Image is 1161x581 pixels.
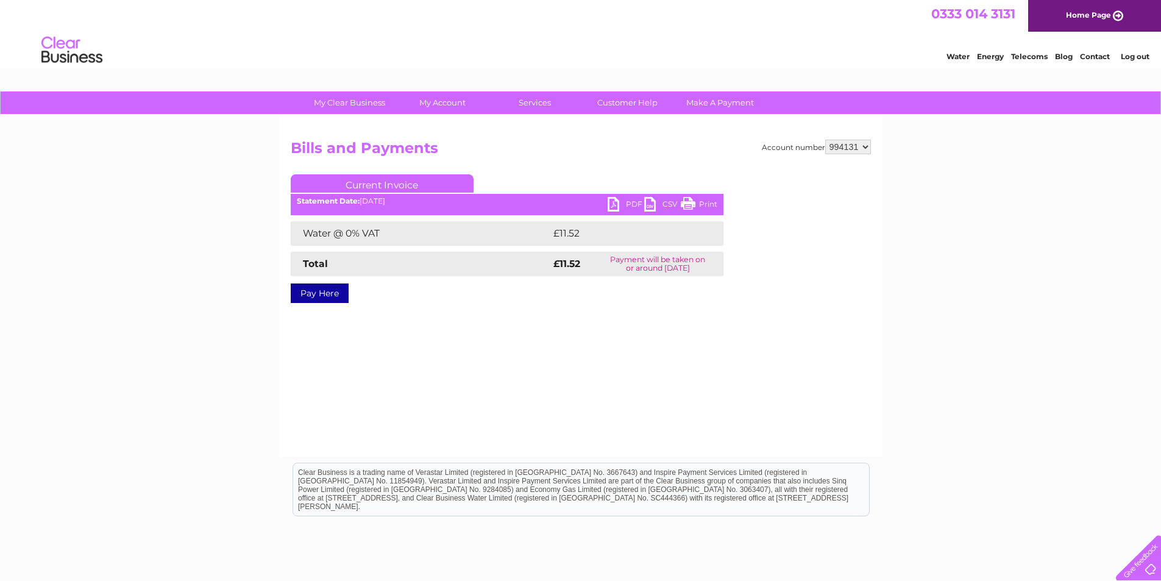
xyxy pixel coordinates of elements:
a: CSV [644,197,681,215]
a: 0333 014 3131 [931,6,1015,21]
a: PDF [608,197,644,215]
td: £11.52 [550,221,696,246]
a: Current Invoice [291,174,474,193]
strong: £11.52 [553,258,580,269]
a: Services [485,91,585,114]
a: Energy [977,52,1004,61]
h2: Bills and Payments [291,140,871,163]
a: Pay Here [291,283,349,303]
a: My Clear Business [299,91,400,114]
a: Water [946,52,970,61]
strong: Total [303,258,328,269]
a: Log out [1121,52,1149,61]
a: Make A Payment [670,91,770,114]
a: My Account [392,91,492,114]
a: Telecoms [1011,52,1048,61]
td: Payment will be taken on or around [DATE] [592,252,723,276]
img: logo.png [41,32,103,69]
a: Blog [1055,52,1073,61]
a: Contact [1080,52,1110,61]
a: Customer Help [577,91,678,114]
td: Water @ 0% VAT [291,221,550,246]
a: Print [681,197,717,215]
div: Clear Business is a trading name of Verastar Limited (registered in [GEOGRAPHIC_DATA] No. 3667643... [293,7,869,59]
div: [DATE] [291,197,723,205]
b: Statement Date: [297,196,360,205]
div: Account number [762,140,871,154]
